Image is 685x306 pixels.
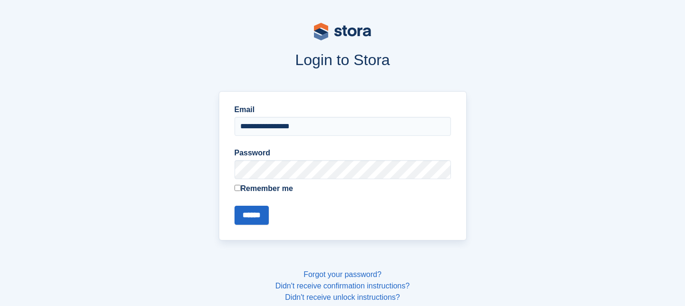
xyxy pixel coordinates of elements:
img: stora-logo-53a41332b3708ae10de48c4981b4e9114cc0af31d8433b30ea865607fb682f29.svg [314,23,371,40]
label: Email [235,104,451,115]
input: Remember me [235,185,241,191]
h1: Login to Stora [37,51,648,68]
a: Forgot your password? [303,270,382,278]
label: Remember me [235,183,451,194]
a: Didn't receive confirmation instructions? [275,282,410,290]
a: Didn't receive unlock instructions? [285,293,400,301]
label: Password [235,147,451,159]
